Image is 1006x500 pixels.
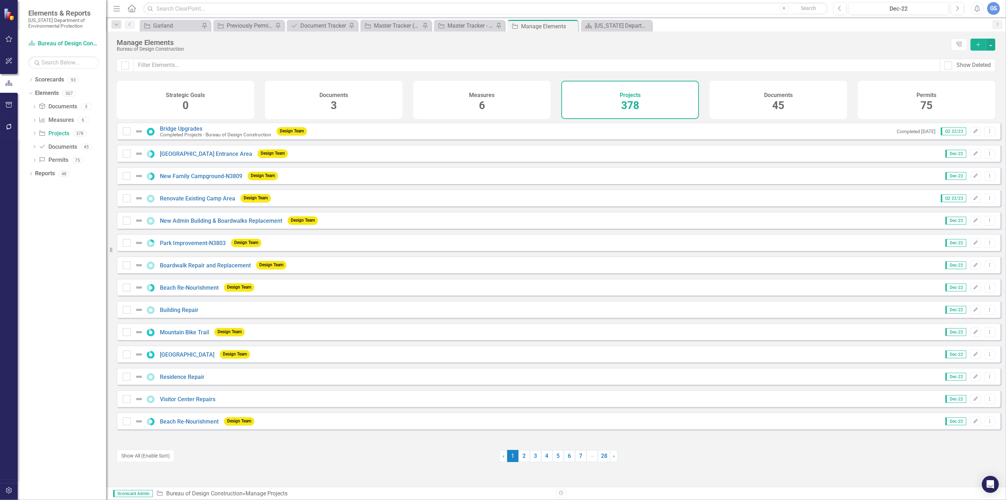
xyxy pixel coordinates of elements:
[374,21,421,30] div: Master Tracker (External)
[946,328,966,336] span: Dec-22
[143,2,828,15] input: Search ClearPoint...
[479,99,485,112] span: 6
[519,450,530,462] a: 2
[35,76,64,84] a: Scorecards
[469,92,495,98] h4: Measures
[941,194,966,202] span: Q2 22/23
[503,453,504,459] span: ‹
[135,216,143,225] img: Not Defined
[160,173,242,180] a: New Family Campground-N3809
[141,21,200,30] a: Garland
[39,130,69,138] a: Projects
[39,103,77,111] a: Documents
[28,56,99,69] input: Search Below...
[72,157,83,163] div: 75
[946,150,966,158] span: Dec-22
[39,116,74,124] a: Measures
[941,127,966,135] span: Q2 22/23
[946,284,966,291] span: Dec-22
[117,450,174,462] button: Show All (Enable Sort)
[849,2,949,15] button: Dec-22
[583,21,650,30] a: [US_STATE] Department of Environmental Protection
[214,328,245,336] span: Design Team
[575,450,586,462] a: 7
[35,170,55,178] a: Reports
[289,21,347,30] a: Document Tracker
[241,194,271,202] span: Design Team
[68,77,79,83] div: 93
[135,261,143,269] img: Not Defined
[227,21,273,30] div: Previously Permitted Tracker
[81,144,92,150] div: 45
[595,21,650,30] div: [US_STATE] Department of Environmental Protection
[541,450,553,462] a: 4
[436,21,494,30] a: Master Tracker - Current User
[897,129,936,134] small: Completed [DATE]
[621,99,639,112] span: 378
[135,350,143,359] img: Not Defined
[160,195,235,202] a: Renovate Existing Camp Area
[946,351,966,358] span: Dec-22
[521,22,577,31] div: Manage Elements
[946,417,966,425] span: Dec-22
[77,117,89,123] div: 6
[73,130,87,136] div: 378
[135,283,143,292] img: Not Defined
[62,90,76,96] div: 507
[224,283,254,291] span: Design Team
[113,490,153,497] span: Scorecard Admin
[851,5,947,13] div: Dec-22
[982,476,999,493] div: Open Intercom Messenger
[135,149,143,158] img: Not Defined
[248,172,278,180] span: Design Team
[215,21,273,30] a: Previously Permitted Tracker
[160,132,271,137] small: Completed Projects - Bureau of Design Construction
[135,373,143,381] img: Not Defined
[183,99,189,112] span: 0
[319,92,348,98] h4: Documents
[258,149,288,158] span: Design Team
[300,21,347,30] div: Document Tracker
[28,17,99,29] small: [US_STATE] Department of Environmental Protection
[35,89,59,97] a: Elements
[987,2,1000,15] button: GS
[921,99,933,112] span: 75
[160,262,251,269] a: Boardwalk Repair and Replacement
[160,351,214,358] a: [GEOGRAPHIC_DATA]
[946,172,966,180] span: Dec-22
[598,450,610,462] a: 28
[58,171,70,177] div: 48
[946,239,966,247] span: Dec-22
[135,306,143,314] img: Not Defined
[117,46,948,52] div: Bureau of Design Construction
[135,417,143,426] img: Not Defined
[28,40,99,48] a: Bureau of Design Construction
[153,21,200,30] div: Garland
[135,127,143,136] img: Not Defined
[160,396,215,403] a: Visitor Center Repairs
[160,240,226,246] a: Park Improvement-N3803
[166,92,205,98] h4: Strategic Goals
[620,92,641,98] h4: Projects
[135,239,143,247] img: Not Defined
[160,374,204,380] a: Residence Repair
[946,261,966,269] span: Dec-22
[613,453,615,459] span: ›
[160,418,219,425] a: Beach Re-Nourishment
[773,99,785,112] span: 45
[39,143,77,151] a: Documents
[946,217,966,225] span: Dec-22
[507,450,519,462] span: 1
[331,99,337,112] span: 3
[39,156,68,164] a: Permits
[156,490,551,498] div: » Manage Projects
[553,450,564,462] a: 5
[362,21,421,30] a: Master Tracker (External)
[277,127,307,135] span: Design Team
[946,373,966,381] span: Dec-22
[160,307,198,313] a: Building Repair
[917,92,937,98] h4: Permits
[81,104,92,110] div: 3
[160,150,252,157] a: [GEOGRAPHIC_DATA] Entrance Area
